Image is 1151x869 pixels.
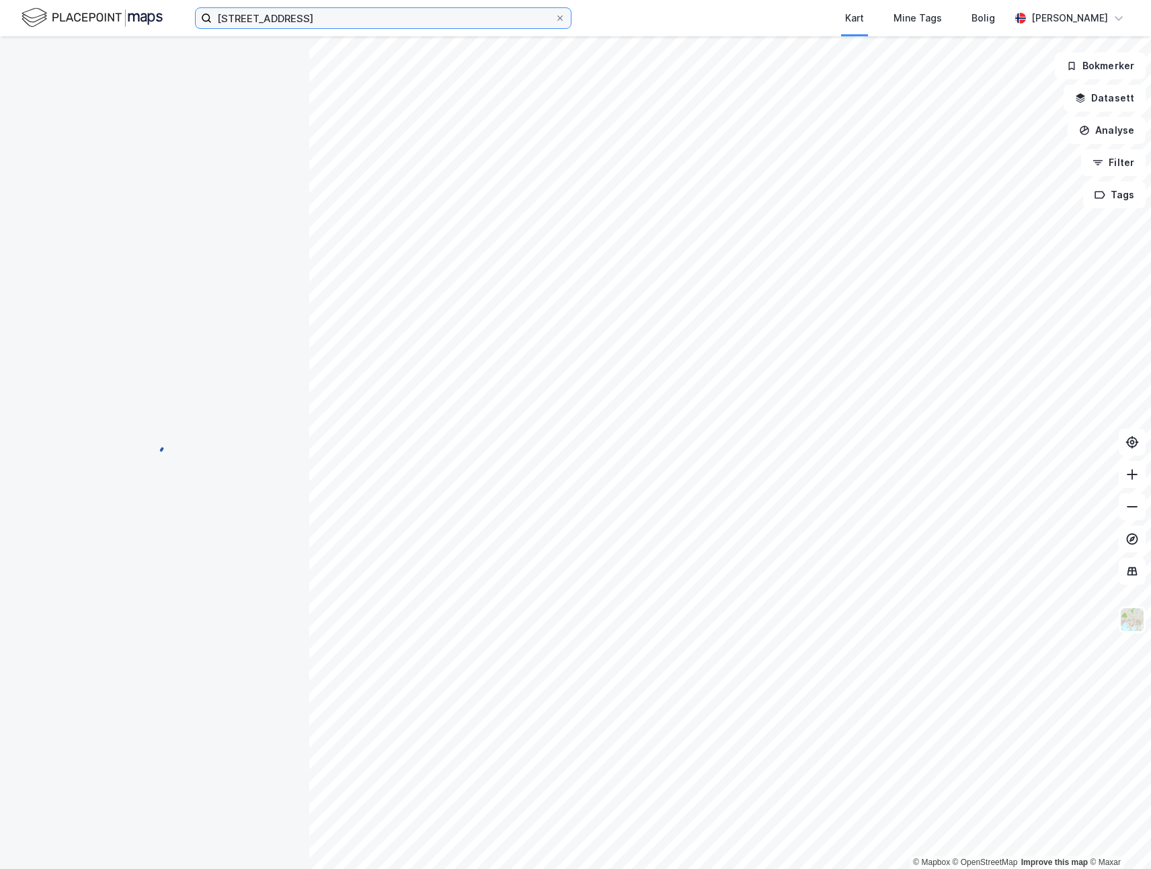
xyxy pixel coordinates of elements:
img: spinner.a6d8c91a73a9ac5275cf975e30b51cfb.svg [144,434,165,456]
div: Kontrollprogram for chat [1084,804,1151,869]
button: Bokmerker [1055,52,1146,79]
a: Improve this map [1021,858,1088,867]
a: Mapbox [913,858,950,867]
input: Søk på adresse, matrikkel, gårdeiere, leietakere eller personer [212,8,555,28]
div: Bolig [971,10,995,26]
button: Tags [1083,181,1146,208]
div: Kart [845,10,864,26]
button: Datasett [1064,85,1146,112]
a: OpenStreetMap [953,858,1018,867]
div: [PERSON_NAME] [1031,10,1108,26]
div: Mine Tags [894,10,942,26]
button: Analyse [1068,117,1146,144]
img: logo.f888ab2527a4732fd821a326f86c7f29.svg [22,6,163,30]
img: Z [1119,607,1145,632]
iframe: Chat Widget [1084,804,1151,869]
button: Filter [1081,149,1146,176]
